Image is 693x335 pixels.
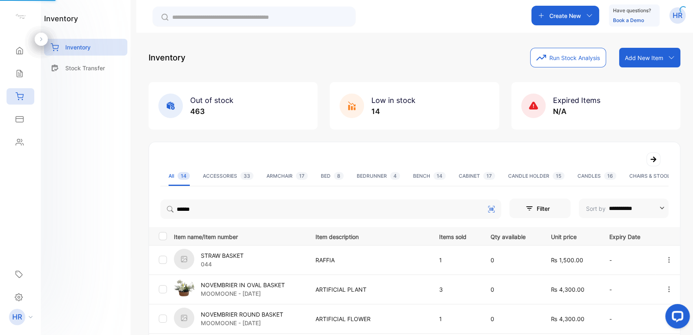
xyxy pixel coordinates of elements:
img: item [174,278,194,299]
p: HR [12,312,22,322]
p: N/A [553,106,600,117]
span: ₨ 4,300.00 [551,286,584,293]
span: 16 [604,172,616,180]
h1: inventory [44,13,78,24]
p: ARTIFICIAL FLOWER [315,315,422,323]
p: NOVEMBRIER ROUND BASKET [201,310,283,319]
button: Sort by [579,199,669,218]
p: Inventory [65,43,91,51]
p: Qty available [491,231,534,241]
p: Sort by [586,204,606,213]
div: ACCESSORIES [203,172,253,180]
p: 0 [491,256,534,264]
p: - [609,256,649,264]
button: Run Stock Analysis [530,48,606,67]
p: Inventory [149,51,185,64]
img: logo [14,11,27,23]
p: - [609,285,649,294]
a: Inventory [44,39,127,56]
button: HR [669,6,686,25]
p: 1 [439,315,474,323]
p: - [609,315,649,323]
p: Item name/Item number [174,231,305,241]
div: All [169,172,190,180]
p: Add New Item [625,54,663,62]
div: BENCH [413,172,446,180]
button: Create New [531,6,599,25]
p: Unit price [551,231,593,241]
p: 044 [201,260,244,268]
div: CANDLES [577,172,616,180]
span: 14 [178,172,190,180]
p: Expiry Date [609,231,649,241]
span: 15 [553,172,564,180]
span: ₨ 4,300.00 [551,315,584,322]
p: RAFFIA [315,256,422,264]
p: 0 [491,285,534,294]
div: CANDLE HOLDER [508,172,564,180]
img: item [174,308,194,328]
p: Stock Transfer [65,64,105,72]
a: Stock Transfer [44,60,127,76]
p: 0 [491,315,534,323]
p: Items sold [439,231,474,241]
p: 1 [439,256,474,264]
span: 14 [433,172,446,180]
span: 33 [240,172,253,180]
p: 14 [371,106,415,117]
span: 8 [334,172,344,180]
p: MOOMOONE - [DATE] [201,289,285,298]
img: item [174,249,194,269]
a: Book a Demo [613,17,644,23]
p: STRAW BASKET [201,251,244,260]
span: Expired Items [553,96,600,105]
span: 4 [390,172,400,180]
p: 3 [439,285,474,294]
p: HR [673,10,682,21]
p: ARTIFICIAL PLANT [315,285,422,294]
span: Out of stock [190,96,233,105]
p: Item description [315,231,422,241]
p: 463 [190,106,233,117]
div: BED [321,172,344,180]
div: BEDRUNNER [357,172,400,180]
span: Low in stock [371,96,415,105]
p: NOVEMBRIER IN OVAL BASKET [201,281,285,289]
span: ₨ 1,500.00 [551,257,583,264]
div: ARMCHAIR [267,172,308,180]
div: CABINET [459,172,495,180]
span: 17 [296,172,308,180]
p: Have questions? [613,7,651,15]
iframe: LiveChat chat widget [659,301,693,335]
span: 17 [483,172,495,180]
p: MOOMOONE - [DATE] [201,319,283,327]
p: Create New [549,11,581,20]
div: CHAIRS & STOOLS [629,172,690,180]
